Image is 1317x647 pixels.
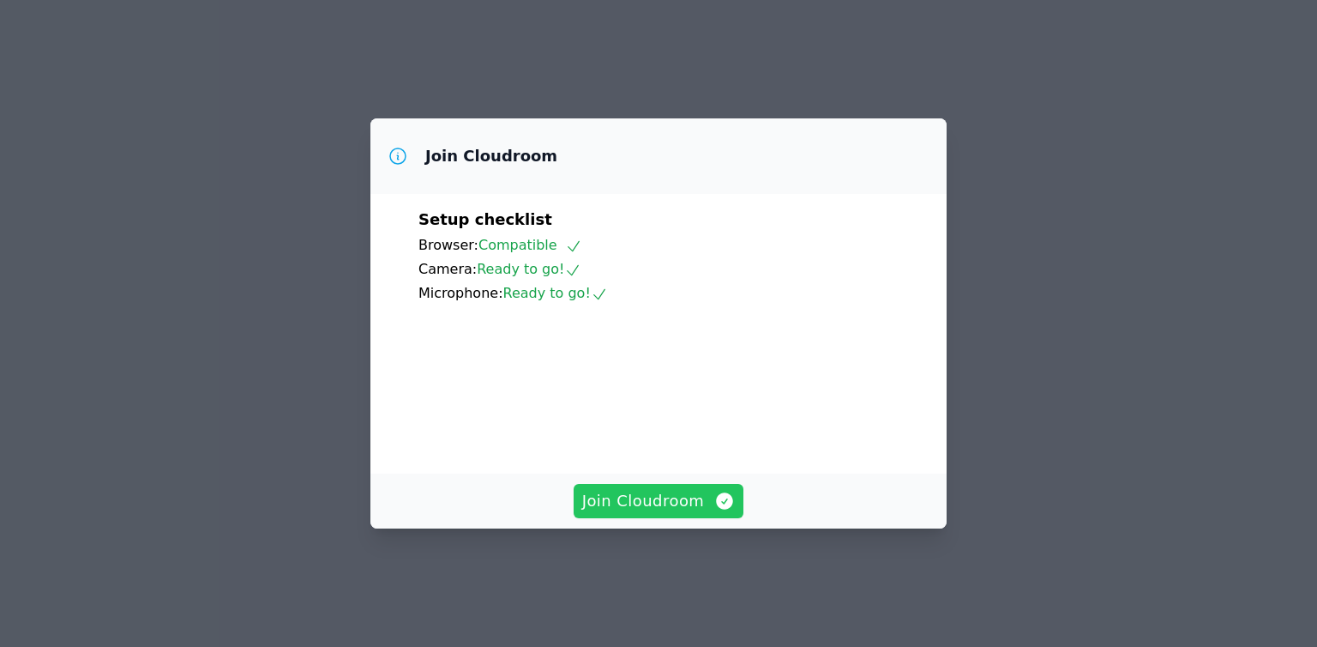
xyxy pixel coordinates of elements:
[425,146,557,166] h3: Join Cloudroom
[477,261,581,277] span: Ready to go!
[478,237,582,253] span: Compatible
[418,237,478,253] span: Browser:
[503,285,608,301] span: Ready to go!
[418,210,552,228] span: Setup checklist
[574,484,744,518] button: Join Cloudroom
[582,489,736,513] span: Join Cloudroom
[418,285,503,301] span: Microphone:
[418,261,477,277] span: Camera:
